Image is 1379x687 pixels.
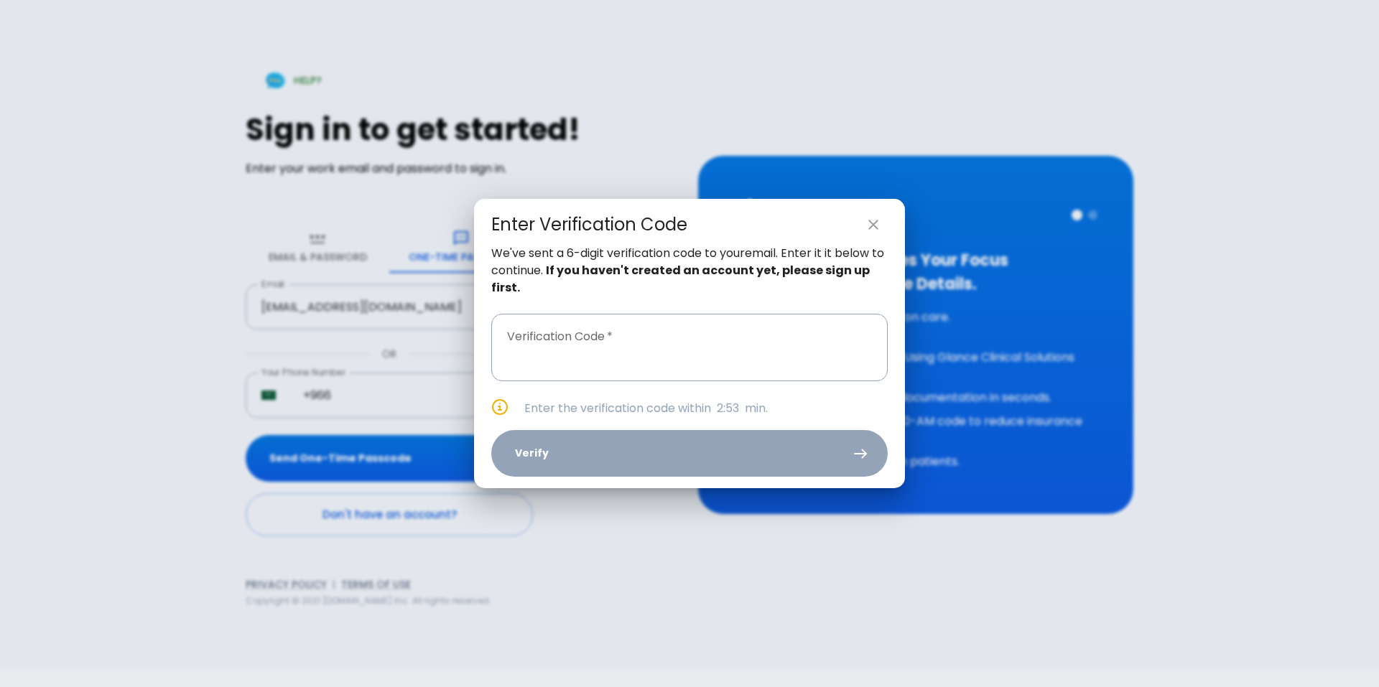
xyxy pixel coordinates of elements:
[859,210,888,239] button: close
[491,262,870,296] strong: If you haven't created an account yet, please sign up first.
[491,213,687,236] div: Enter Verification Code
[524,400,888,417] p: Enter the verification code within min.
[491,245,888,296] p: We've sent a 6-digit verification code to your email . Enter it it below to continue.
[717,400,739,416] span: 2:53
